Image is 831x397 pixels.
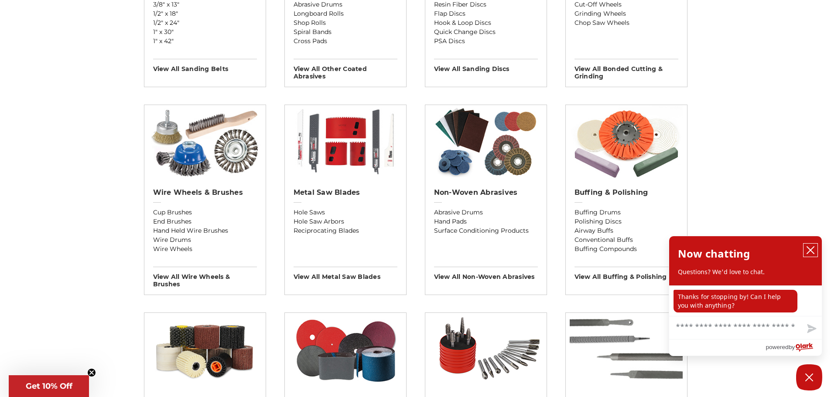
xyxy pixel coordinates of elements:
[294,27,397,37] a: Spiral Bands
[294,188,397,197] h2: Metal Saw Blades
[575,267,678,281] h3: View All buffing & polishing
[294,217,397,226] a: Hole Saw Arbors
[153,188,257,197] h2: Wire Wheels & Brushes
[294,267,397,281] h3: View All metal saw blades
[294,226,397,235] a: Reciprocating Blades
[153,244,257,254] a: Wire Wheels
[294,59,397,80] h3: View All other coated abrasives
[575,226,678,235] a: Airway Buffs
[575,235,678,244] a: Conventional Buffs
[434,226,538,235] a: Surface Conditioning Products
[796,364,822,390] button: Close Chatbox
[429,105,542,179] img: Non-woven Abrasives
[434,267,538,281] h3: View All non-woven abrasives
[766,339,822,356] a: Powered by Olark
[294,9,397,18] a: Longboard Rolls
[575,188,678,197] h2: Buffing & Polishing
[575,18,678,27] a: Chop Saw Wheels
[575,59,678,80] h3: View All bonded cutting & grinding
[26,381,72,391] span: Get 10% Off
[153,37,257,46] a: 1" x 42"
[153,18,257,27] a: 1/2" x 24"
[153,226,257,235] a: Hand Held Wire Brushes
[289,105,402,179] img: Metal Saw Blades
[570,313,683,387] img: Hand Files
[425,313,547,387] img: Carbide Burrs
[766,342,788,353] span: powered
[789,342,795,353] span: by
[153,27,257,37] a: 1" x 30"
[294,37,397,46] a: Cross Pads
[674,290,797,312] p: Thanks for stopping by! Can I help you with anything?
[144,313,266,387] img: Sanding Drums
[434,217,538,226] a: Hand Pads
[294,18,397,27] a: Shop Rolls
[434,59,538,73] h3: View All sanding discs
[153,59,257,73] h3: View All sanding belts
[294,208,397,217] a: Hole Saws
[148,105,261,179] img: Wire Wheels & Brushes
[669,236,822,356] div: olark chatbox
[434,37,538,46] a: PSA Discs
[153,267,257,288] h3: View All wire wheels & brushes
[9,375,89,397] div: Get 10% OffClose teaser
[570,105,683,179] img: Buffing & Polishing
[289,313,402,387] img: Flooring
[87,368,96,377] button: Close teaser
[669,285,822,316] div: chat
[678,268,813,276] p: Questions? We'd love to chat.
[434,208,538,217] a: Abrasive Drums
[800,319,822,339] button: Send message
[153,235,257,244] a: Wire Drums
[434,188,538,197] h2: Non-woven Abrasives
[153,217,257,226] a: End Brushes
[804,244,817,257] button: close chatbox
[434,18,538,27] a: Hook & Loop Discs
[575,208,678,217] a: Buffing Drums
[434,27,538,37] a: Quick Change Discs
[678,245,750,262] h2: Now chatting
[153,208,257,217] a: Cup Brushes
[575,244,678,254] a: Buffing Compounds
[575,217,678,226] a: Polishing Discs
[434,9,538,18] a: Flap Discs
[575,9,678,18] a: Grinding Wheels
[153,9,257,18] a: 1/2" x 18"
